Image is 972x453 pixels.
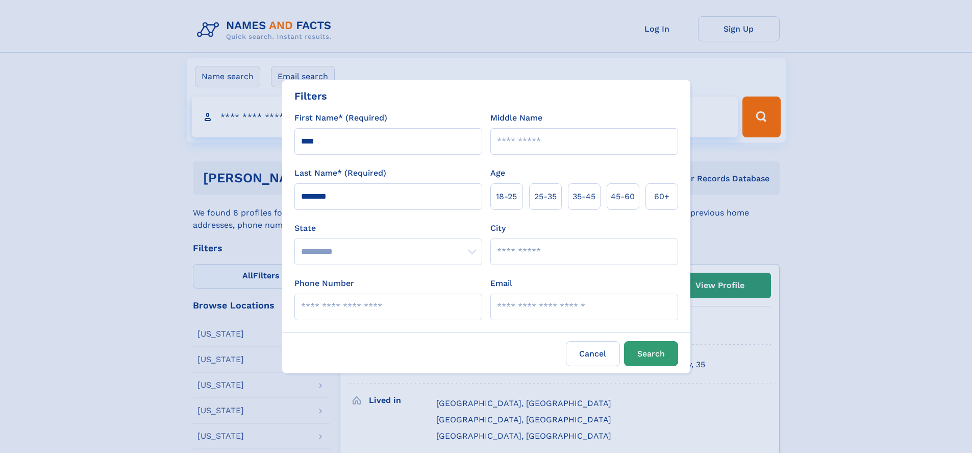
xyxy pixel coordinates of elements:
[534,190,557,203] span: 25‑35
[490,112,542,124] label: Middle Name
[294,112,387,124] label: First Name* (Required)
[294,88,327,104] div: Filters
[611,190,635,203] span: 45‑60
[490,222,506,234] label: City
[566,341,620,366] label: Cancel
[294,222,482,234] label: State
[624,341,678,366] button: Search
[496,190,517,203] span: 18‑25
[490,167,505,179] label: Age
[294,167,386,179] label: Last Name* (Required)
[294,277,354,290] label: Phone Number
[572,190,595,203] span: 35‑45
[654,190,669,203] span: 60+
[490,277,512,290] label: Email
